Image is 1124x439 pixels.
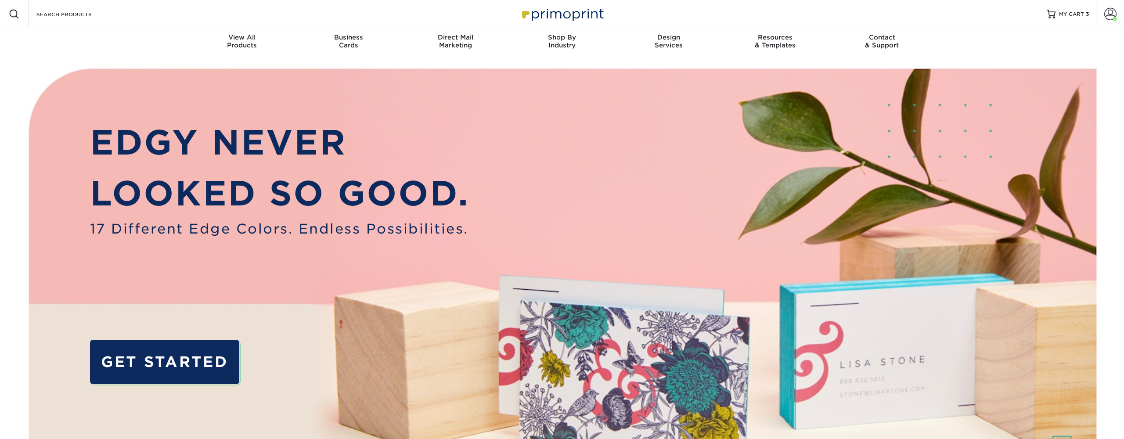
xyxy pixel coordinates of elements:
[402,28,509,56] a: Direct MailMarketing
[518,4,606,23] img: Primoprint
[189,33,295,41] span: View All
[1059,11,1084,18] span: MY CART
[90,168,469,219] p: LOOKED SO GOOD.
[402,33,509,41] span: Direct Mail
[189,28,295,56] a: View AllProducts
[295,33,402,41] span: Business
[829,33,935,49] div: & Support
[615,33,722,41] span: Design
[295,33,402,49] div: Cards
[615,33,722,49] div: Services
[509,28,616,56] a: Shop ByIndustry
[295,28,402,56] a: BusinessCards
[402,33,509,49] div: Marketing
[829,28,935,56] a: Contact& Support
[509,33,616,41] span: Shop By
[189,33,295,49] div: Products
[1086,11,1089,17] span: 3
[90,219,469,239] span: 17 Different Edge Colors. Endless Possibilities.
[90,340,239,384] a: GET STARTED
[36,9,121,19] input: SEARCH PRODUCTS.....
[722,28,829,56] a: Resources& Templates
[829,33,935,41] span: Contact
[509,33,616,49] div: Industry
[615,28,722,56] a: DesignServices
[90,117,469,168] p: EDGY NEVER
[722,33,829,49] div: & Templates
[722,33,829,41] span: Resources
